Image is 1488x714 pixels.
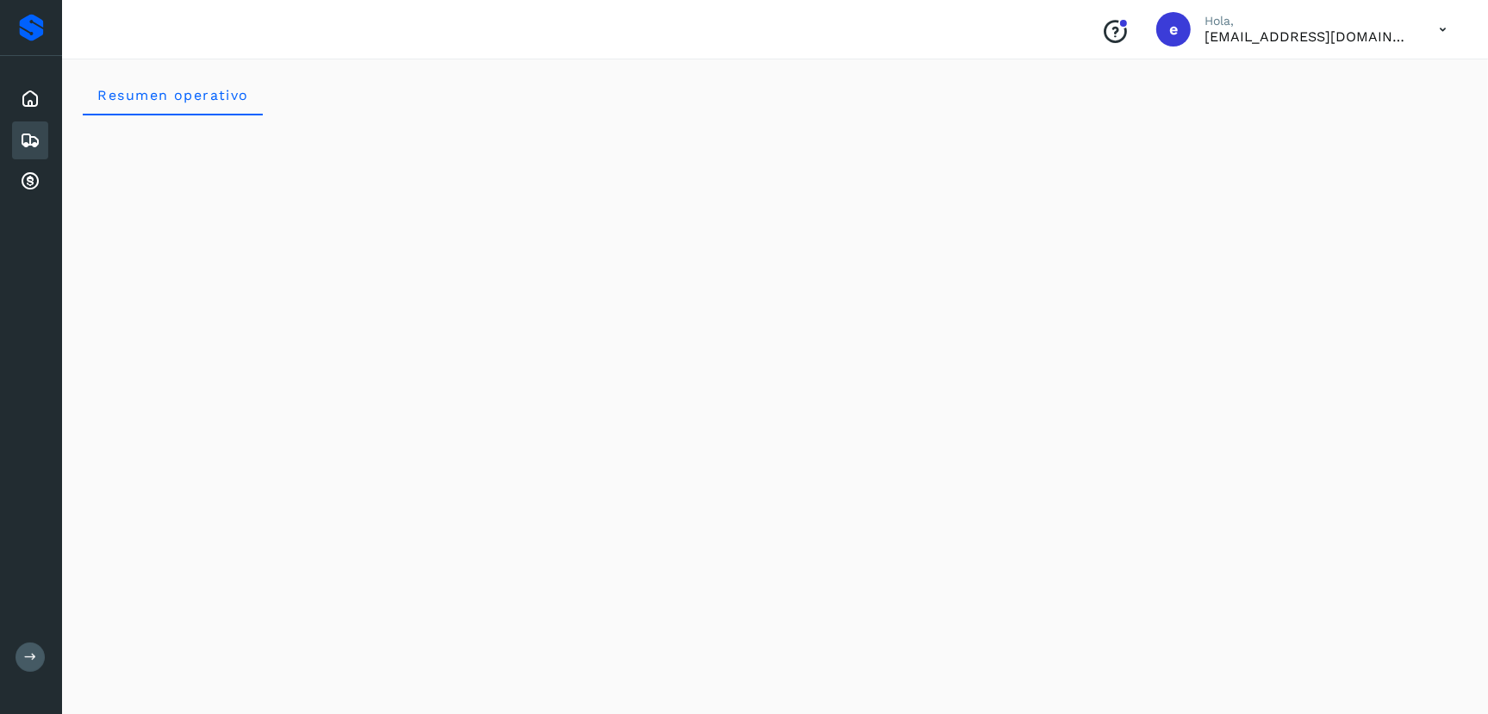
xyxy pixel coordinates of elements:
div: Embarques [12,121,48,159]
div: Inicio [12,80,48,118]
div: Cuentas por cobrar [12,163,48,201]
span: Resumen operativo [97,87,249,103]
p: ebenezer5009@gmail.com [1205,28,1411,45]
p: Hola, [1205,14,1411,28]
